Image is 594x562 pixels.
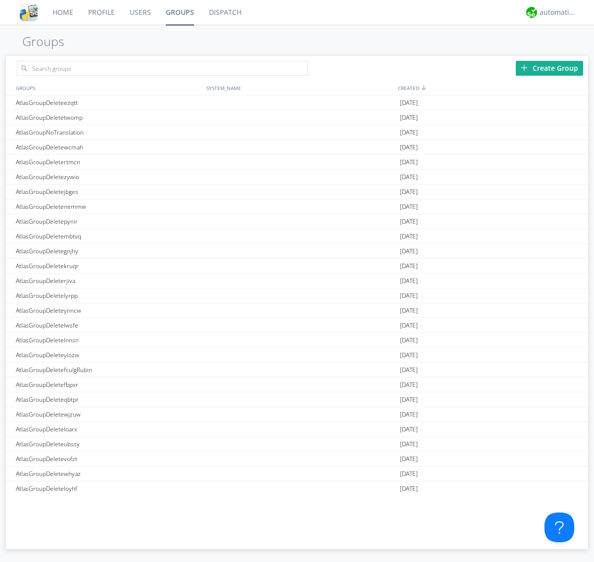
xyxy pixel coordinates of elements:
[6,407,588,422] a: AtlasGroupDeletewjzuw[DATE]
[400,95,418,110] span: [DATE]
[13,467,204,481] div: AtlasGroupDeletewhyaz
[13,348,204,362] div: AtlasGroupDeleteyiozw
[13,288,204,303] div: AtlasGroupDeletelyrpp
[6,95,588,110] a: AtlasGroupDeleteezqtt[DATE]
[544,513,574,542] iframe: Toggle Customer Support
[6,452,588,467] a: AtlasGroupDeletevofzt[DATE]
[13,407,204,421] div: AtlasGroupDeletewjzuw
[6,244,588,259] a: AtlasGroupDeletegnjhy[DATE]
[204,81,396,95] div: SYSTEM_NAME
[13,95,204,110] div: AtlasGroupDeleteezqtt
[13,170,204,184] div: AtlasGroupDeletezywio
[6,318,588,333] a: AtlasGroupDeletelwsfe[DATE]
[6,333,588,348] a: AtlasGroupDeletelnnsn[DATE]
[13,81,201,95] div: GROUPS
[6,377,588,392] a: AtlasGroupDeletefbpxr[DATE]
[540,7,577,17] div: automation+atlas
[400,348,418,363] span: [DATE]
[6,348,588,363] a: AtlasGroupDeleteyiozw[DATE]
[13,481,204,496] div: AtlasGroupDeleteloyhf
[6,214,588,229] a: AtlasGroupDeletepynir[DATE]
[13,229,204,243] div: AtlasGroupDeletembtvq
[6,229,588,244] a: AtlasGroupDeletembtvq[DATE]
[13,363,204,377] div: AtlasGroupDeletefculgRubin
[13,437,204,451] div: AtlasGroupDeleteubssy
[13,303,204,318] div: AtlasGroupDeleteynncw
[6,185,588,199] a: AtlasGroupDeletejbges[DATE]
[13,274,204,288] div: AtlasGroupDeleterjiva
[400,110,418,125] span: [DATE]
[6,110,588,125] a: AtlasGroupDeletetwomp[DATE]
[6,140,588,155] a: AtlasGroupDeletewcmah[DATE]
[6,392,588,407] a: AtlasGroupDeleteqbtpr[DATE]
[516,61,583,76] div: Create Group
[6,259,588,274] a: AtlasGroupDeletekruqr[DATE]
[400,199,418,214] span: [DATE]
[400,125,418,140] span: [DATE]
[6,288,588,303] a: AtlasGroupDeletelyrpp[DATE]
[13,185,204,199] div: AtlasGroupDeletejbges
[13,199,204,214] div: AtlasGroupDeletenemmw
[13,214,204,229] div: AtlasGroupDeletepynir
[13,333,204,347] div: AtlasGroupDeletelnnsn
[13,392,204,407] div: AtlasGroupDeleteqbtpr
[6,467,588,481] a: AtlasGroupDeletewhyaz[DATE]
[13,422,204,436] div: AtlasGroupDeleteloarx
[6,155,588,170] a: AtlasGroupDeletertmcn[DATE]
[400,140,418,155] span: [DATE]
[6,481,588,496] a: AtlasGroupDeleteloyhf[DATE]
[400,214,418,229] span: [DATE]
[6,422,588,437] a: AtlasGroupDeleteloarx[DATE]
[13,155,204,169] div: AtlasGroupDeletertmcn
[400,229,418,244] span: [DATE]
[400,392,418,407] span: [DATE]
[400,452,418,467] span: [DATE]
[400,274,418,288] span: [DATE]
[20,3,38,21] img: cddb5a64eb264b2086981ab96f4c1ba7
[13,125,204,140] div: AtlasGroupNoTranslation
[6,274,588,288] a: AtlasGroupDeleterjiva[DATE]
[400,333,418,348] span: [DATE]
[6,125,588,140] a: AtlasGroupNoTranslation[DATE]
[400,170,418,185] span: [DATE]
[17,61,308,76] input: Search groups
[13,377,204,392] div: AtlasGroupDeletefbpxr
[400,437,418,452] span: [DATE]
[400,318,418,333] span: [DATE]
[400,377,418,392] span: [DATE]
[6,170,588,185] a: AtlasGroupDeletezywio[DATE]
[13,259,204,273] div: AtlasGroupDeletekruqr
[6,303,588,318] a: AtlasGroupDeleteynncw[DATE]
[400,467,418,481] span: [DATE]
[6,199,588,214] a: AtlasGroupDeletenemmw[DATE]
[400,155,418,170] span: [DATE]
[400,244,418,259] span: [DATE]
[526,7,537,18] img: d2d01cd9b4174d08988066c6d424eccd
[400,481,418,496] span: [DATE]
[400,303,418,318] span: [DATE]
[13,452,204,466] div: AtlasGroupDeletevofzt
[396,81,588,95] div: CREATED
[400,422,418,437] span: [DATE]
[13,318,204,332] div: AtlasGroupDeletelwsfe
[400,363,418,377] span: [DATE]
[400,288,418,303] span: [DATE]
[13,244,204,258] div: AtlasGroupDeletegnjhy
[400,407,418,422] span: [DATE]
[6,437,588,452] a: AtlasGroupDeleteubssy[DATE]
[13,140,204,154] div: AtlasGroupDeletewcmah
[400,185,418,199] span: [DATE]
[13,110,204,125] div: AtlasGroupDeletetwomp
[6,363,588,377] a: AtlasGroupDeletefculgRubin[DATE]
[400,259,418,274] span: [DATE]
[521,64,528,71] img: plus.svg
